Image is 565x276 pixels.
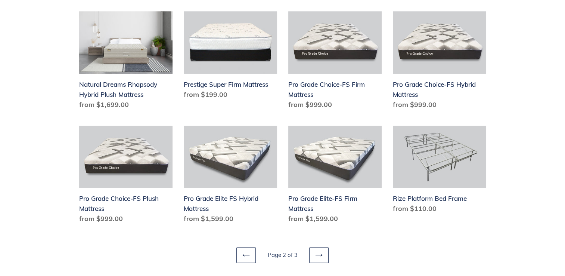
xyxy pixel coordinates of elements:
[257,251,308,260] li: Page 2 of 3
[79,126,173,227] a: Pro Grade Choice-FS Plush Mattress
[288,11,382,113] a: Pro Grade Choice-FS Firm Mattress
[393,11,486,113] a: Pro Grade Choice-FS Hybrid Mattress
[288,126,382,227] a: Pro Grade Elite-FS Firm Mattress
[184,126,277,227] a: Pro Grade Elite FS Hybrid Mattress
[184,11,277,102] a: Prestige Super Firm Mattress
[79,11,173,113] a: Natural Dreams Rhapsody Hybrid Plush Mattress
[393,126,486,217] a: Rize Platform Bed Frame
